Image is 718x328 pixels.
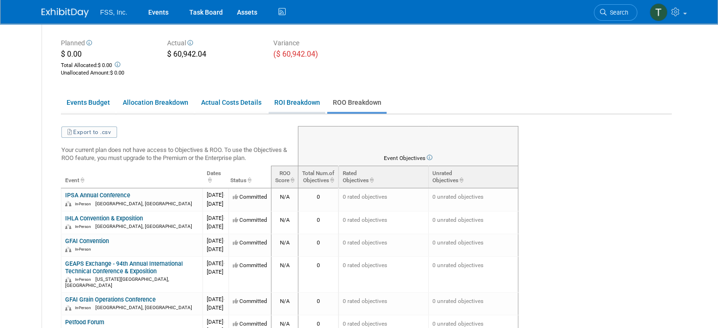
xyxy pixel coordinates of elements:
[117,93,194,112] a: Allocation Breakdown
[343,239,387,246] span: 0 rated objectives
[343,320,387,327] span: 0 rated objectives
[61,138,295,162] div: Your current plan does not have access to Objectives & ROO. To use the Objectives & ROO feature, ...
[75,224,94,229] span: In-Person
[65,237,109,244] a: GFAI Convention
[61,166,203,188] th: Event : activate to sort column ascending
[298,211,339,234] td: 0
[343,298,387,304] span: 0 rated objectives
[207,296,225,303] span: [DATE]
[65,277,71,282] img: In-Person Event
[298,188,339,211] td: 0
[428,166,518,188] th: UnratedObjectives : activate to sort column ascending
[207,319,225,325] span: [DATE]
[343,193,387,200] span: 0 rated objectives
[65,215,143,222] a: IHLA Convention & Exposition
[271,166,298,188] th: ROOScore: activate to sort column ascending
[229,234,271,256] td: Committed
[432,320,483,327] span: 0 unrated objectives
[432,239,483,246] span: 0 unrated objectives
[280,262,290,269] span: N/A
[432,298,483,304] span: 0 unrated objectives
[95,224,192,229] span: [GEOGRAPHIC_DATA], [GEOGRAPHIC_DATA]
[65,305,71,311] img: In-Person Event
[338,166,428,188] th: RatedObjectives : activate to sort column ascending
[75,247,94,252] span: In-Person
[61,126,118,138] button: Export to .csv
[207,237,225,244] span: [DATE]
[207,246,223,252] span: [DATE]
[61,38,153,49] div: Planned
[207,201,223,207] span: [DATE]
[432,217,483,223] span: 0 unrated objectives
[223,296,225,303] span: -
[207,215,225,221] span: [DATE]
[75,202,94,206] span: In-Person
[65,224,71,229] img: In-Person Event
[195,93,267,112] a: Actual Costs Details
[100,8,127,16] span: FSS, Inc.
[223,192,225,198] span: -
[432,193,483,200] span: 0 unrated objectives
[65,296,156,303] a: GFAI Grain Operations Conference
[207,223,223,230] span: [DATE]
[280,298,290,304] span: N/A
[61,50,82,59] span: $ 0.00
[594,4,637,21] a: Search
[61,60,153,69] div: Total Allocated:
[42,8,89,17] img: ExhibitDay
[269,93,325,112] a: ROI Breakdown
[65,192,130,199] a: IPSA Annual Conference
[207,269,223,275] span: [DATE]
[223,237,225,244] span: -
[607,9,628,16] span: Search
[98,62,112,68] span: $ 0.00
[343,262,387,269] span: 0 rated objectives
[280,320,290,327] span: N/A
[207,260,225,267] span: [DATE]
[65,277,169,288] span: [US_STATE][GEOGRAPHIC_DATA], [GEOGRAPHIC_DATA]
[650,3,667,21] img: Tracey Moore
[298,234,339,256] td: 0
[229,166,271,188] th: Status : activate to sort column ascending
[203,166,229,188] th: Dates : activate to sort column ascending
[280,217,290,223] span: N/A
[273,38,365,49] div: Variance
[298,292,339,315] td: 0
[298,126,518,166] th: Event Objectives
[167,49,259,61] div: $ 60,942.04
[207,192,225,198] span: [DATE]
[75,277,94,282] span: In-Person
[298,257,339,293] td: 0
[432,262,483,269] span: 0 unrated objectives
[167,38,259,49] div: Actual
[110,70,124,76] span: $ 0.00
[61,69,153,77] div: :
[61,70,109,76] span: Unallocated Amount
[273,50,318,59] span: ($ 60,942.04)
[95,305,192,310] span: [GEOGRAPHIC_DATA], [GEOGRAPHIC_DATA]
[229,211,271,234] td: Committed
[280,193,290,200] span: N/A
[229,188,271,211] td: Committed
[229,257,271,293] td: Committed
[327,93,387,112] a: ROO Breakdown
[223,260,225,267] span: -
[343,217,387,223] span: 0 rated objectives
[75,305,94,310] span: In-Person
[65,260,183,275] a: GEAPS Exchange - 94th Annual International Technical Conference & Exposition
[65,319,104,326] a: Petfood Forum
[223,319,225,325] span: -
[61,93,115,112] a: Events Budget
[298,166,339,188] th: Total Num.ofObjectives : activate to sort column ascending
[65,201,71,206] img: In-Person Event
[65,247,71,252] img: In-Person Event
[280,239,290,246] span: N/A
[229,292,271,315] td: Committed
[223,215,225,221] span: -
[95,201,192,206] span: [GEOGRAPHIC_DATA], [GEOGRAPHIC_DATA]
[207,304,223,311] span: [DATE]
